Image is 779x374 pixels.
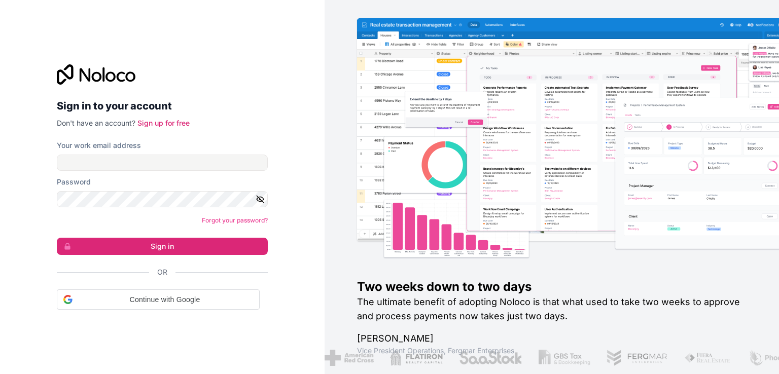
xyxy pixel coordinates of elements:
[539,350,590,366] img: /assets/gbstax-C-GtDUiK.png
[357,295,747,323] h2: The ultimate benefit of adopting Noloco is that what used to take two weeks to approve and proces...
[57,289,260,310] div: Continue with Google
[57,119,135,127] span: Don't have an account?
[607,350,668,366] img: /assets/fergmar-CudnrXN5.png
[157,267,167,277] span: Or
[57,177,91,187] label: Password
[357,331,747,346] h1: [PERSON_NAME]
[137,119,190,127] a: Sign up for free
[202,216,268,224] a: Forgot your password?
[357,279,747,295] h1: Two weeks down to two days
[57,191,268,207] input: Password
[459,350,523,366] img: /assets/saastock-C6Zbiodz.png
[57,140,141,151] label: Your work email address
[684,350,732,366] img: /assets/fiera-fwj2N5v4.png
[325,350,374,366] img: /assets/american-red-cross-BAupjrZR.png
[357,346,747,356] h1: Vice President Operations , Fergmar Enterprises
[57,155,268,171] input: Email address
[77,294,253,305] span: Continue with Google
[57,97,268,115] h2: Sign in to your account
[390,350,443,366] img: /assets/flatiron-C8eUkumj.png
[57,238,268,255] button: Sign in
